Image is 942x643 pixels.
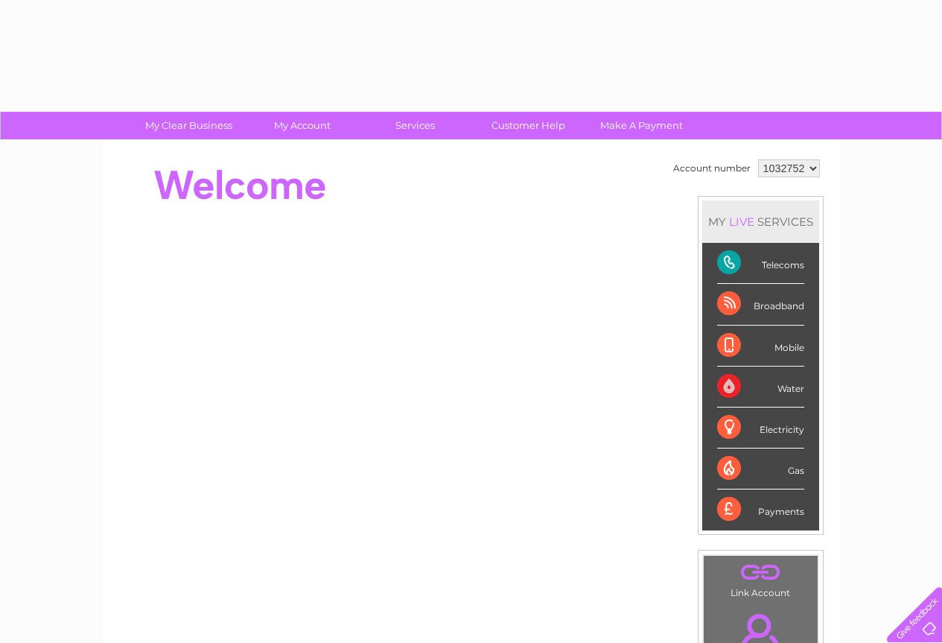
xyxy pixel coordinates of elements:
[717,408,804,449] div: Electricity
[717,490,804,530] div: Payments
[717,449,804,490] div: Gas
[354,112,477,139] a: Services
[717,326,804,367] div: Mobile
[669,156,754,181] td: Account number
[717,243,804,284] div: Telecoms
[717,367,804,408] div: Water
[717,284,804,325] div: Broadband
[241,112,363,139] a: My Account
[726,215,757,229] div: LIVE
[703,555,818,602] td: Link Account
[467,112,590,139] a: Customer Help
[580,112,703,139] a: Make A Payment
[127,112,250,139] a: My Clear Business
[707,560,814,586] a: .
[702,200,819,243] div: MY SERVICES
